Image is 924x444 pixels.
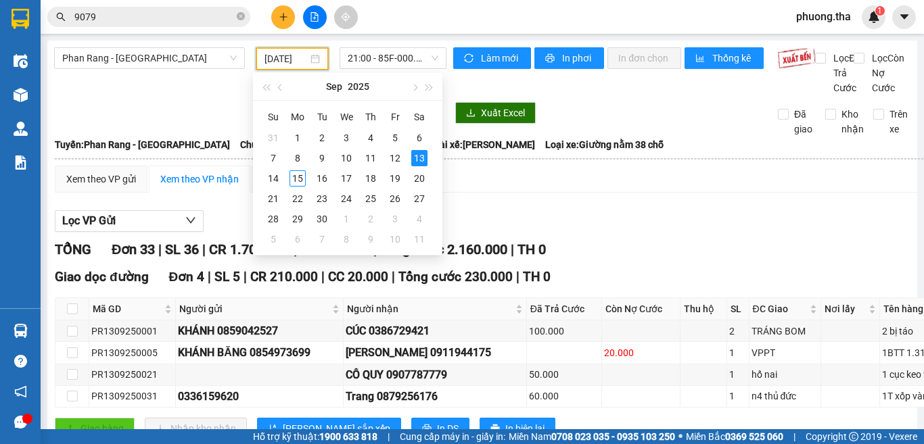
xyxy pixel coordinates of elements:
span: Chuyến: (21:00 [DATE]) [240,137,339,152]
button: sort-ascending[PERSON_NAME] sắp xếp [257,418,401,439]
td: 2025-09-11 [359,148,383,168]
span: Cung cấp máy in - giấy in: [400,429,505,444]
span: TỔNG [55,241,91,257]
td: 2025-09-29 [285,209,310,229]
div: 4 [411,211,428,227]
td: 2025-09-26 [383,189,407,209]
img: warehouse-icon [14,88,28,102]
td: 2025-09-07 [261,148,285,168]
span: CR 210.000 [250,269,318,285]
td: 2025-10-05 [261,229,285,249]
span: caret-down [898,11,910,23]
td: 2025-10-03 [383,209,407,229]
div: 20.000 [604,345,678,360]
span: Lọc VP Gửi [62,212,116,229]
span: ĐC Giao [753,301,807,316]
button: plus [271,5,295,29]
th: Sa [407,106,432,128]
td: 2025-09-10 [334,148,359,168]
div: 25 [363,191,379,207]
div: TRÁNG BOM [752,324,818,339]
button: caret-down [892,5,916,29]
button: bar-chartThống kê [685,47,764,69]
span: Làm mới [481,51,520,66]
img: logo-vxr [11,9,29,29]
td: 2025-10-06 [285,229,310,249]
td: 2025-09-19 [383,168,407,189]
span: | [321,269,325,285]
div: PR1309250031 [91,389,173,403]
th: Đã Trả Cước [527,298,602,320]
strong: 0708 023 035 - 0935 103 250 [551,431,675,442]
td: 2025-09-14 [261,168,285,189]
td: 2025-09-22 [285,189,310,209]
td: 2025-09-17 [334,168,359,189]
div: 1 [729,345,747,360]
sup: 1 [875,6,885,16]
span: | [244,269,247,285]
span: sync [464,53,476,64]
div: 30 [314,211,330,227]
td: 2025-09-05 [383,128,407,148]
span: notification [14,385,27,398]
div: 26 [387,191,403,207]
div: 29 [290,211,306,227]
div: 11 [363,150,379,166]
span: close-circle [237,11,245,24]
button: downloadNhập kho nhận [145,418,247,439]
span: search [56,12,66,22]
span: Xuất Excel [481,105,525,120]
th: Thu hộ [680,298,726,320]
img: 9k= [777,47,816,69]
button: Sep [326,73,342,100]
div: 50.000 [529,367,599,382]
span: Lọc Còn Nợ Cước [867,51,910,95]
img: warehouse-icon [14,54,28,68]
div: 17 [338,170,354,187]
div: Xem theo VP nhận [160,172,239,187]
div: 8 [290,150,306,166]
input: 13/09/2025 [264,51,308,66]
button: printerIn DS [411,418,469,439]
div: 8 [338,231,354,247]
div: 2 [363,211,379,227]
div: Trang 0879256176 [346,388,524,405]
img: icon-new-feature [868,11,880,23]
span: In biên lai [505,421,545,436]
div: VPPT [752,345,818,360]
span: CC 20.000 [328,269,388,285]
span: Mã GD [93,301,162,316]
span: Người nhận [347,301,513,316]
button: uploadGiao hàng [55,418,135,439]
div: 12 [387,150,403,166]
td: 2025-09-20 [407,168,432,189]
button: printerIn biên lai [480,418,555,439]
span: Hỗ trợ kỹ thuật: [253,429,377,444]
button: In đơn chọn [607,47,681,69]
div: PR1309250005 [91,345,173,360]
td: 2025-10-09 [359,229,383,249]
td: 2025-10-11 [407,229,432,249]
span: Kho nhận [836,107,869,137]
td: 2025-09-24 [334,189,359,209]
button: Lọc VP Gửi [55,210,204,232]
div: 28 [265,211,281,227]
span: Loại xe: Giường nằm 38 chỗ [545,137,664,152]
span: phuong.tha [785,8,862,25]
div: PR1309250001 [91,324,173,339]
div: 100.000 [529,324,599,339]
td: 2025-09-09 [310,148,334,168]
td: 2025-09-01 [285,128,310,148]
td: 2025-10-02 [359,209,383,229]
div: 19 [387,170,403,187]
span: Phan Rang - Sài Gòn [62,48,237,68]
td: 2025-09-16 [310,168,334,189]
button: aim [334,5,358,29]
span: Trên xe [884,107,913,137]
td: 2025-09-04 [359,128,383,148]
span: Đã giao [789,107,818,137]
div: 11 [411,231,428,247]
td: 2025-09-03 [334,128,359,148]
th: We [334,106,359,128]
span: | [208,269,211,285]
